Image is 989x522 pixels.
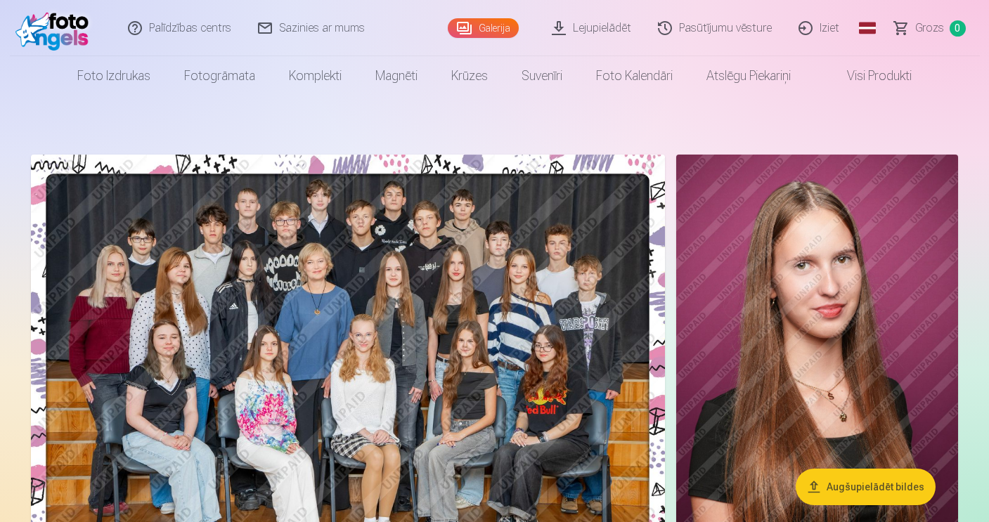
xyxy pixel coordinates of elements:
[434,56,505,96] a: Krūzes
[358,56,434,96] a: Magnēti
[15,6,96,51] img: /fa1
[690,56,808,96] a: Atslēgu piekariņi
[950,20,966,37] span: 0
[808,56,929,96] a: Visi produkti
[579,56,690,96] a: Foto kalendāri
[272,56,358,96] a: Komplekti
[505,56,579,96] a: Suvenīri
[796,469,936,505] button: Augšupielādēt bildes
[60,56,167,96] a: Foto izdrukas
[167,56,272,96] a: Fotogrāmata
[448,18,519,38] a: Galerija
[915,20,944,37] span: Grozs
